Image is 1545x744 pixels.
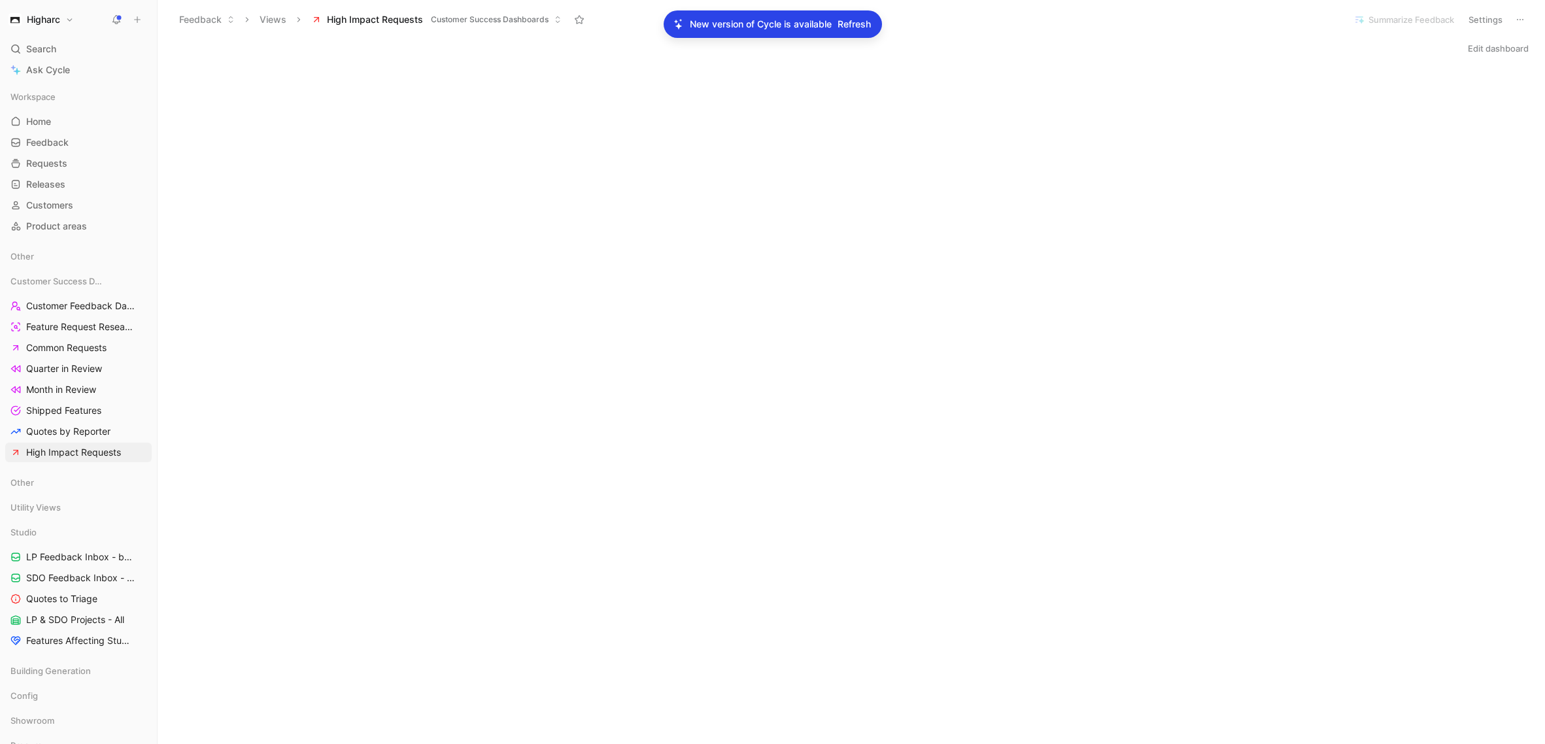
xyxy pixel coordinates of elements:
button: Edit dashboard [1462,39,1535,58]
div: Other [5,473,152,496]
a: High Impact Requests [5,443,152,462]
span: High Impact Requests [327,13,423,26]
a: Home [5,112,152,131]
div: Config [5,686,152,705]
a: Customers [5,195,152,215]
a: Quotes by Reporter [5,422,152,441]
div: Building Generation [5,661,152,685]
a: Releases [5,175,152,194]
span: Showroom [10,714,54,727]
button: Settings [1463,10,1508,29]
div: Showroom [5,711,152,730]
div: Other [5,246,152,266]
span: Requests [26,157,67,170]
span: Utility Views [10,501,61,514]
button: Feedback [173,10,241,29]
span: LP Feedback Inbox - by Type [26,550,135,564]
button: Summarize Feedback [1348,10,1460,29]
span: LP & SDO Projects - All [26,613,124,626]
span: Feature Request Research [26,320,134,333]
div: Workspace [5,87,152,107]
span: Feedback [26,136,69,149]
span: Product areas [26,220,87,233]
span: Workspace [10,90,56,103]
span: SDO Feedback Inbox - by Type [26,571,136,584]
div: StudioLP Feedback Inbox - by TypeSDO Feedback Inbox - by TypeQuotes to TriageLP & SDO Projects - ... [5,522,152,651]
span: Home [26,115,51,128]
img: Higharc [8,13,22,26]
a: Product areas [5,216,152,236]
a: Feature Request Research [5,317,152,337]
span: Ask Cycle [26,62,70,78]
span: Customers [26,199,73,212]
span: Refresh [838,16,871,32]
span: Quotes to Triage [26,592,97,605]
span: Shipped Features [26,404,101,417]
a: Feedback [5,133,152,152]
span: Customer Success Dashboards [431,13,549,26]
span: Other [10,250,34,263]
span: Quarter in Review [26,362,102,375]
div: Other [5,473,152,492]
h1: Higharc [27,14,60,25]
a: Quarter in Review [5,359,152,379]
div: Utility Views [5,498,152,517]
a: Quotes to Triage [5,589,152,609]
a: Requests [5,154,152,173]
p: New version of Cycle is available [690,16,832,32]
a: Shipped Features [5,401,152,420]
div: Config [5,686,152,709]
a: LP & SDO Projects - All [5,610,152,630]
a: LP Feedback Inbox - by Type [5,547,152,567]
div: Search [5,39,152,59]
span: Customer Success Dashboards [10,275,104,288]
div: Customer Success Dashboards [5,271,152,291]
span: Studio [10,526,37,539]
span: Config [10,689,38,702]
div: Customer Success DashboardsCustomer Feedback DashboardFeature Request ResearchCommon RequestsQuar... [5,271,152,462]
span: Common Requests [26,341,107,354]
span: Customer Feedback Dashboard [26,299,136,313]
span: Building Generation [10,664,91,677]
div: Studio [5,522,152,542]
a: Features Affecting Studio [5,631,152,651]
span: Quotes by Reporter [26,425,110,438]
span: Releases [26,178,65,191]
div: Showroom [5,711,152,734]
div: Other [5,246,152,270]
button: Views [254,10,292,29]
a: Ask Cycle [5,60,152,80]
span: Search [26,41,56,57]
button: Refresh [837,16,872,33]
div: Utility Views [5,498,152,521]
a: SDO Feedback Inbox - by Type [5,568,152,588]
span: Other [10,476,34,489]
a: Month in Review [5,380,152,399]
a: Common Requests [5,338,152,358]
span: Features Affecting Studio [26,634,133,647]
button: HigharcHigharc [5,10,77,29]
span: Month in Review [26,383,96,396]
a: Customer Feedback Dashboard [5,296,152,316]
span: High Impact Requests [26,446,121,459]
button: High Impact RequestsCustomer Success Dashboards [305,10,568,29]
div: Building Generation [5,661,152,681]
